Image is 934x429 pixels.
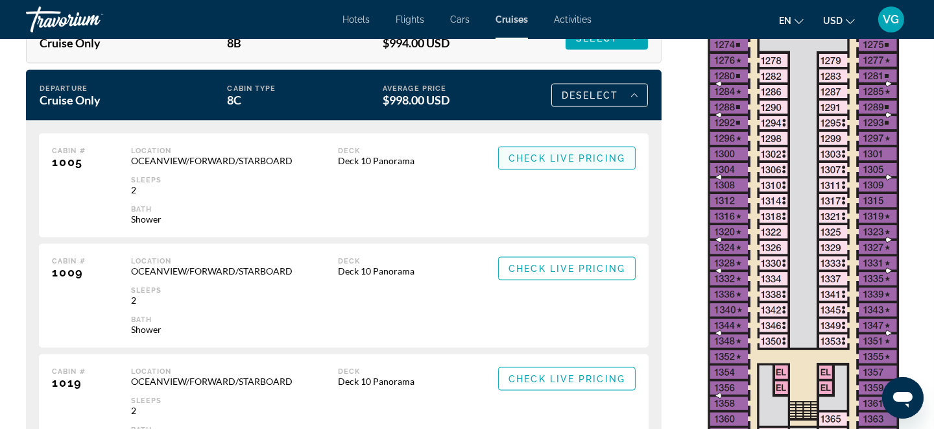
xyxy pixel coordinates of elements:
[131,147,293,155] div: Location
[338,257,414,265] div: Deck
[450,14,470,25] a: Cars
[228,84,338,93] div: Cabin Type
[26,3,156,36] a: Travorium
[823,11,855,30] button: Change currency
[52,155,86,169] div: 1005
[131,324,293,335] div: Shower
[131,176,293,184] div: Sleeps
[52,257,86,265] div: Cabin #
[52,367,86,376] div: Cabin #
[131,155,293,166] div: OCEANVIEW/FORWARD/STARBOARD
[131,315,293,324] div: Bath
[498,147,636,170] button: Check Live Pricing
[52,265,86,279] div: 1009
[131,265,293,276] div: OCEANVIEW/FORWARD/STARBOARD
[131,376,293,387] div: OCEANVIEW/FORWARD/STARBOARD
[131,205,293,214] div: Bath
[882,377,924,419] iframe: Button to launch messaging window
[562,90,618,101] span: Deselect
[338,147,414,155] div: Deck
[779,16,791,26] span: en
[551,84,648,107] button: Deselect
[228,36,338,50] div: 8B
[509,264,625,274] span: Check Live Pricing
[509,374,625,384] span: Check Live Pricing
[509,153,625,164] span: Check Live Pricing
[131,367,293,376] div: Location
[883,13,900,26] span: VG
[338,265,414,276] div: Deck 10 Panorama
[874,6,908,33] button: User Menu
[496,14,528,25] a: Cruises
[383,93,493,107] div: $998.00 USD
[338,376,414,387] div: Deck 10 Panorama
[131,214,293,225] div: Shower
[823,16,843,26] span: USD
[498,257,636,280] button: Check Live Pricing
[131,397,293,405] div: Sleeps
[52,147,86,155] div: Cabin #
[338,155,414,166] div: Deck 10 Panorama
[40,93,182,107] div: Cruise Only
[383,84,493,93] div: Average Price
[342,14,370,25] a: Hotels
[383,36,493,50] div: $994.00 USD
[131,286,293,295] div: Sleeps
[228,93,338,107] div: 8C
[131,405,293,416] div: 2
[131,257,293,265] div: Location
[396,14,424,25] a: Flights
[131,295,293,306] div: 2
[131,184,293,195] div: 2
[40,84,182,93] div: Departure
[554,14,592,25] a: Activities
[338,367,414,376] div: Deck
[40,36,182,50] div: Cruise Only
[566,27,648,50] button: Select
[52,376,86,389] div: 1019
[779,11,804,30] button: Change language
[498,367,636,391] button: Check Live Pricing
